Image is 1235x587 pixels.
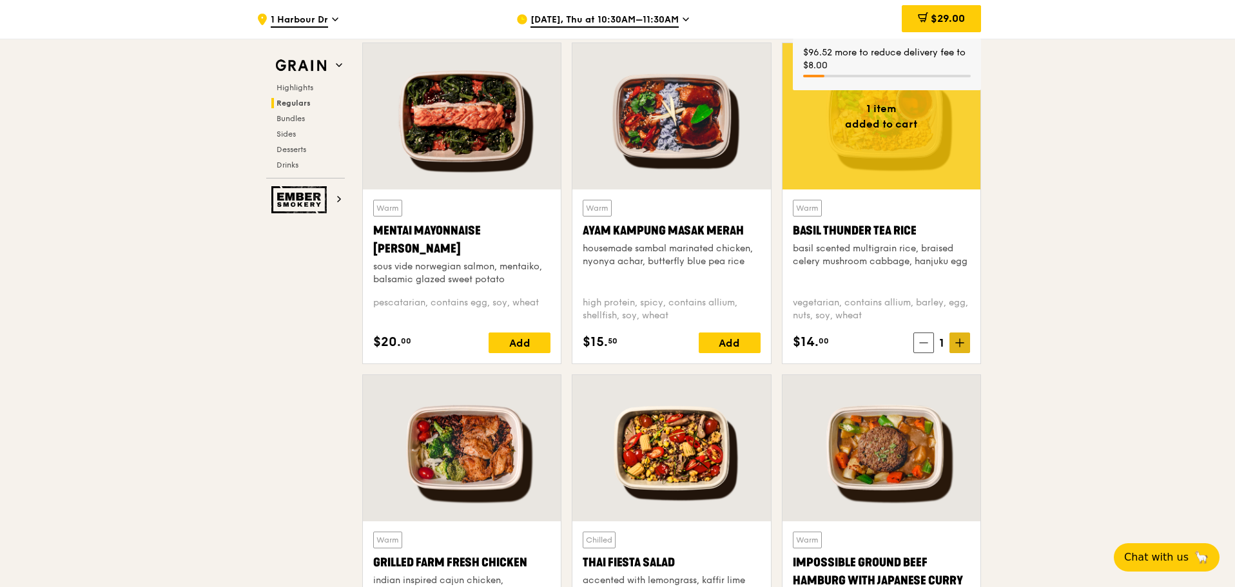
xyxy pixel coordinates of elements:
[819,336,829,346] span: 00
[583,532,616,548] div: Chilled
[489,332,550,353] div: Add
[793,296,970,322] div: vegetarian, contains allium, barley, egg, nuts, soy, wheat
[793,532,822,548] div: Warm
[271,54,331,77] img: Grain web logo
[1124,550,1189,565] span: Chat with us
[373,332,401,352] span: $20.
[931,12,965,24] span: $29.00
[803,46,971,72] div: $96.52 more to reduce delivery fee to $8.00
[271,186,331,213] img: Ember Smokery web logo
[277,114,305,123] span: Bundles
[1194,550,1209,565] span: 🦙
[373,553,550,572] div: Grilled Farm Fresh Chicken
[793,332,819,352] span: $14.
[373,260,550,286] div: sous vide norwegian salmon, mentaiko, balsamic glazed sweet potato
[793,222,970,240] div: Basil Thunder Tea Rice
[793,200,822,217] div: Warm
[373,200,402,217] div: Warm
[583,296,760,322] div: high protein, spicy, contains allium, shellfish, soy, wheat
[583,222,760,240] div: Ayam Kampung Masak Merah
[277,99,311,108] span: Regulars
[1114,543,1220,572] button: Chat with us🦙
[530,14,679,28] span: [DATE], Thu at 10:30AM–11:30AM
[699,332,761,353] div: Add
[373,296,550,322] div: pescatarian, contains egg, soy, wheat
[608,336,617,346] span: 50
[271,14,328,28] span: 1 Harbour Dr
[277,130,296,139] span: Sides
[583,242,760,268] div: housemade sambal marinated chicken, nyonya achar, butterfly blue pea rice
[583,553,760,572] div: Thai Fiesta Salad
[401,336,411,346] span: 00
[793,242,970,268] div: basil scented multigrain rice, braised celery mushroom cabbage, hanjuku egg
[583,332,608,352] span: $15.
[373,532,402,548] div: Warm
[373,222,550,258] div: Mentai Mayonnaise [PERSON_NAME]
[277,83,313,92] span: Highlights
[583,200,612,217] div: Warm
[277,145,306,154] span: Desserts
[277,160,298,169] span: Drinks
[934,334,949,352] span: 1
